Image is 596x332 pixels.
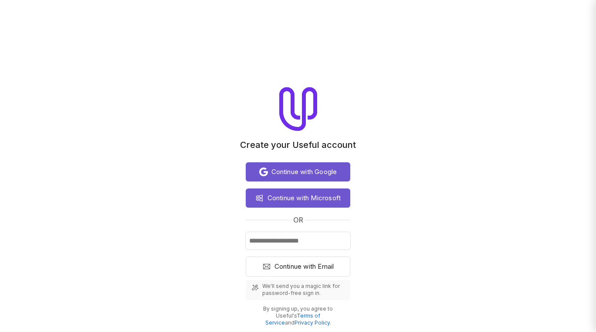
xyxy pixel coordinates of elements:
[262,283,345,297] span: We'll send you a magic link for password-free sign in.
[246,188,350,208] button: Continue with Microsoft
[293,215,303,225] span: or
[268,193,341,203] span: Continue with Microsoft
[246,162,350,181] button: Continue with Google
[240,140,356,150] h1: Create your Useful account
[271,167,337,177] span: Continue with Google
[295,319,330,326] a: Privacy Policy
[253,305,343,326] p: By signing up, you agree to Useful's and .
[246,232,350,250] input: Email
[265,312,321,326] a: Terms of Service
[246,257,350,277] button: Continue with Email
[274,261,334,272] span: Continue with Email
